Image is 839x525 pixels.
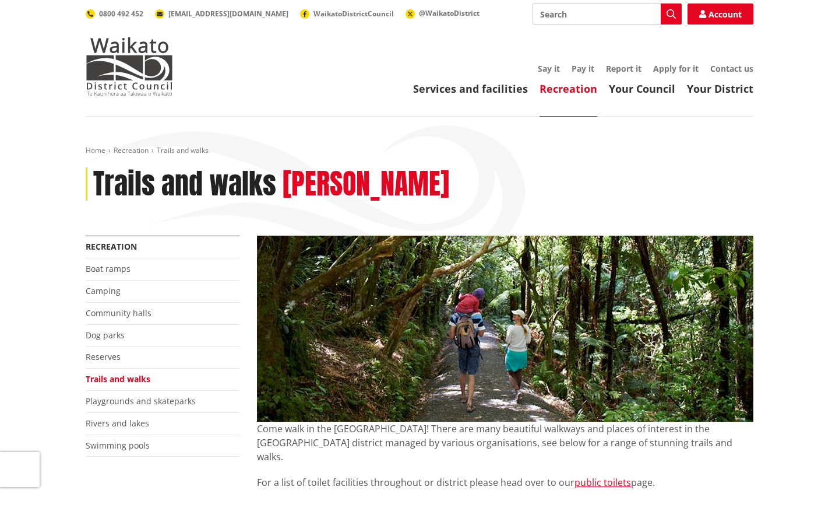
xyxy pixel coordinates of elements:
[419,8,480,18] span: @WaikatoDistrict
[86,9,143,19] a: 0800 492 452
[313,9,394,19] span: WaikatoDistrictCouncil
[688,3,753,24] a: Account
[283,167,449,201] h2: [PERSON_NAME]
[533,3,682,24] input: Search input
[168,9,288,19] span: [EMAIL_ADDRESS][DOMAIN_NAME]
[540,82,597,96] a: Recreation
[114,145,149,155] a: Recreation
[86,146,753,156] nav: breadcrumb
[86,263,131,274] a: Boat ramps
[86,330,125,341] a: Dog parks
[710,63,753,74] a: Contact us
[406,8,480,18] a: @WaikatoDistrict
[157,145,209,155] span: Trails and walks
[86,285,121,296] a: Camping
[538,63,560,74] a: Say it
[86,440,150,451] a: Swimming pools
[86,418,149,429] a: Rivers and lakes
[572,63,594,74] a: Pay it
[86,145,105,155] a: Home
[574,476,631,489] a: public toilets
[609,82,675,96] a: Your Council
[257,236,753,422] img: Bridal Veil Falls
[257,422,753,464] p: Come walk in the [GEOGRAPHIC_DATA]! There are many beautiful walkways and places of interest in t...
[606,63,641,74] a: Report it
[413,82,528,96] a: Services and facilities
[86,373,150,384] a: Trails and walks
[86,37,173,96] img: Waikato District Council - Te Kaunihera aa Takiwaa o Waikato
[86,307,151,318] a: Community halls
[86,395,196,407] a: Playgrounds and skateparks
[99,9,143,19] span: 0800 492 452
[300,9,394,19] a: WaikatoDistrictCouncil
[86,351,121,362] a: Reserves
[257,475,753,489] p: For a list of toilet facilities throughout or district please head over to our page.
[93,167,276,201] h1: Trails and walks
[687,82,753,96] a: Your District
[155,9,288,19] a: [EMAIL_ADDRESS][DOMAIN_NAME]
[86,241,137,252] a: Recreation
[653,63,699,74] a: Apply for it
